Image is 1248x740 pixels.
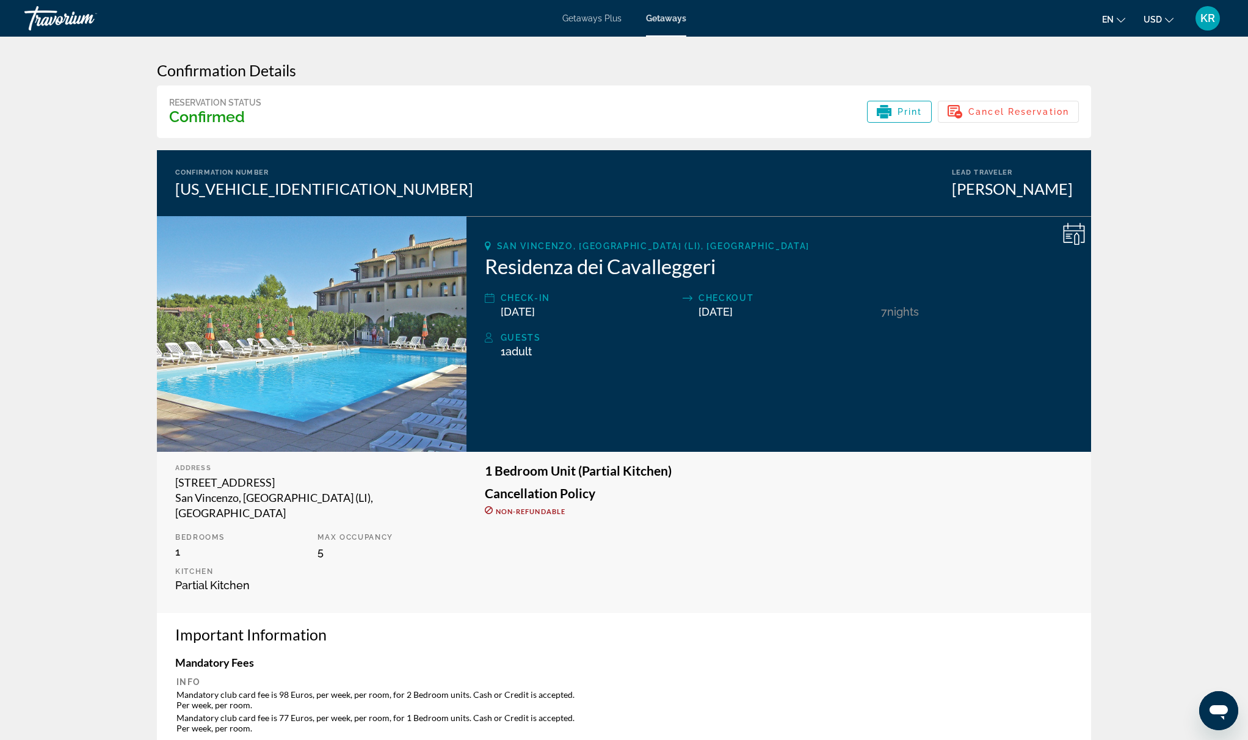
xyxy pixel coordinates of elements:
[867,101,932,123] button: Print
[317,533,448,542] p: Max Occupancy
[698,305,733,318] span: [DATE]
[317,545,324,558] span: 5
[1192,5,1224,31] button: User Menu
[176,677,1072,687] th: Info
[1144,15,1162,24] span: USD
[175,180,473,198] div: [US_VEHICLE_IDENTIFICATION_NUMBER]
[501,330,1073,345] div: Guests
[175,579,250,592] span: Partial Kitchen
[169,98,261,107] div: Reservation Status
[175,464,448,472] div: Address
[501,305,535,318] span: [DATE]
[952,169,1073,176] div: Lead Traveler
[1144,10,1174,28] button: Change currency
[176,689,1072,711] td: Mandatory club card fee is 98 Euros, per week, per room, for 2 Bedroom units. Cash or Credit is a...
[176,712,1072,734] td: Mandatory club card fee is 77 Euros, per week, per room, for 1 Bedroom units. Cash or Credit is a...
[938,101,1079,123] button: Cancel Reservation
[646,13,686,23] a: Getaways
[1102,15,1114,24] span: en
[1102,10,1125,28] button: Change language
[485,487,1073,500] h3: Cancellation Policy
[169,107,261,126] h3: Confirmed
[698,291,874,305] div: Checkout
[501,291,677,305] div: Check-In
[24,2,147,34] a: Travorium
[506,345,532,358] span: Adult
[1199,691,1238,730] iframe: Button to launch messaging window
[496,507,565,515] span: Non-refundable
[497,241,810,251] span: San Vincenzo, [GEOGRAPHIC_DATA] (LI), [GEOGRAPHIC_DATA]
[1200,12,1215,24] span: KR
[175,169,473,176] div: Confirmation Number
[887,305,919,318] span: Nights
[501,345,532,358] span: 1
[968,107,1069,117] span: Cancel Reservation
[898,107,923,117] span: Print
[881,305,887,318] span: 7
[562,13,622,23] a: Getaways Plus
[157,61,1091,79] h3: Confirmation Details
[485,464,1073,477] h3: 1 Bedroom Unit (Partial Kitchen)
[938,103,1079,117] a: Cancel Reservation
[175,656,1073,669] h4: Mandatory Fees
[175,625,1073,644] h3: Important Information
[175,567,305,576] p: Kitchen
[175,533,305,542] p: Bedrooms
[952,180,1073,198] div: [PERSON_NAME]
[175,545,180,558] span: 1
[485,254,1073,278] h2: Residenza dei Cavalleggeri
[175,475,448,521] div: [STREET_ADDRESS] San Vincenzo, [GEOGRAPHIC_DATA] (LI), [GEOGRAPHIC_DATA]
